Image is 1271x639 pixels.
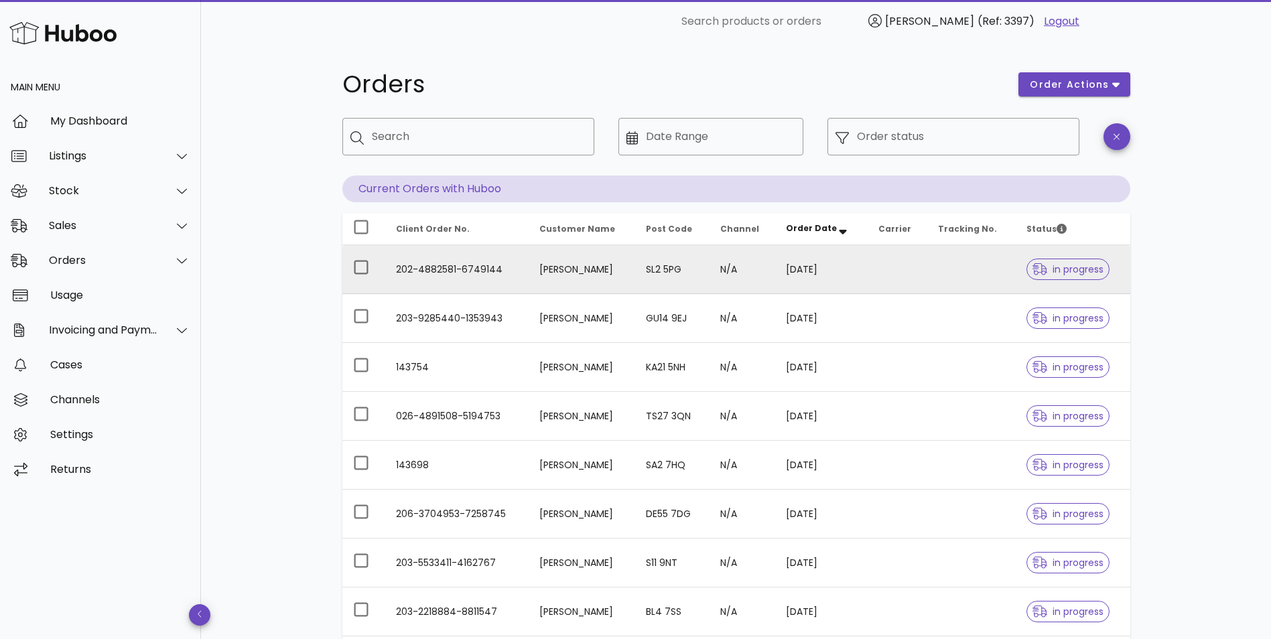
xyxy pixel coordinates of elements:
[49,184,158,197] div: Stock
[710,245,776,294] td: N/A
[1032,411,1103,421] span: in progress
[927,213,1015,245] th: Tracking No.
[1032,460,1103,470] span: in progress
[710,294,776,343] td: N/A
[50,463,190,476] div: Returns
[9,19,117,48] img: Huboo Logo
[710,343,776,392] td: N/A
[385,343,529,392] td: 143754
[786,222,837,234] span: Order Date
[1016,213,1130,245] th: Status
[710,392,776,441] td: N/A
[385,539,529,587] td: 203-5533411-4162767
[1018,72,1130,96] button: order actions
[385,392,529,441] td: 026-4891508-5194753
[529,392,635,441] td: [PERSON_NAME]
[49,219,158,232] div: Sales
[978,13,1034,29] span: (Ref: 3397)
[1029,78,1110,92] span: order actions
[385,441,529,490] td: 143698
[775,294,868,343] td: [DATE]
[1032,607,1103,616] span: in progress
[1044,13,1079,29] a: Logout
[529,343,635,392] td: [PERSON_NAME]
[635,343,710,392] td: KA21 5NH
[635,490,710,539] td: DE55 7DG
[385,490,529,539] td: 206-3704953-7258745
[710,539,776,587] td: N/A
[1032,362,1103,372] span: in progress
[529,539,635,587] td: [PERSON_NAME]
[710,490,776,539] td: N/A
[775,587,868,636] td: [DATE]
[529,490,635,539] td: [PERSON_NAME]
[49,254,158,267] div: Orders
[1032,313,1103,323] span: in progress
[529,441,635,490] td: [PERSON_NAME]
[50,358,190,371] div: Cases
[529,213,635,245] th: Customer Name
[49,149,158,162] div: Listings
[710,213,776,245] th: Channel
[775,539,868,587] td: [DATE]
[775,392,868,441] td: [DATE]
[385,245,529,294] td: 202-4882581-6749144
[396,223,470,234] span: Client Order No.
[938,223,997,234] span: Tracking No.
[885,13,974,29] span: [PERSON_NAME]
[635,294,710,343] td: GU14 9EJ
[775,245,868,294] td: [DATE]
[342,175,1130,202] p: Current Orders with Huboo
[868,213,927,245] th: Carrier
[539,223,615,234] span: Customer Name
[385,294,529,343] td: 203-9285440-1353943
[1032,265,1103,274] span: in progress
[635,441,710,490] td: SA2 7HQ
[635,587,710,636] td: BL4 7SS
[775,343,868,392] td: [DATE]
[635,245,710,294] td: SL2 5PG
[775,441,868,490] td: [DATE]
[878,223,911,234] span: Carrier
[50,115,190,127] div: My Dashboard
[529,294,635,343] td: [PERSON_NAME]
[775,213,868,245] th: Order Date: Sorted descending. Activate to remove sorting.
[49,324,158,336] div: Invoicing and Payments
[50,428,190,441] div: Settings
[646,223,692,234] span: Post Code
[710,587,776,636] td: N/A
[385,213,529,245] th: Client Order No.
[635,539,710,587] td: S11 9NT
[1032,558,1103,567] span: in progress
[529,245,635,294] td: [PERSON_NAME]
[775,490,868,539] td: [DATE]
[635,392,710,441] td: TS27 3QN
[342,72,1003,96] h1: Orders
[710,441,776,490] td: N/A
[50,289,190,301] div: Usage
[635,213,710,245] th: Post Code
[529,587,635,636] td: [PERSON_NAME]
[1032,509,1103,518] span: in progress
[720,223,759,234] span: Channel
[385,587,529,636] td: 203-2218884-8811547
[1026,223,1067,234] span: Status
[50,393,190,406] div: Channels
